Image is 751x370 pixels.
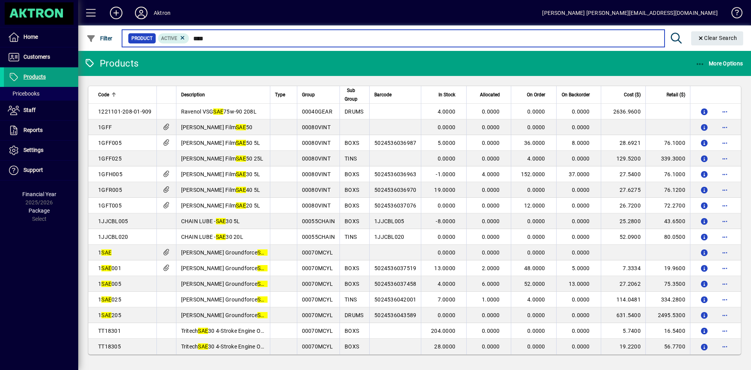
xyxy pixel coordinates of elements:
[302,234,335,240] span: 00055CHAIN
[101,281,111,287] em: SAE
[374,234,404,240] span: 1JJCBL020
[181,249,274,256] span: [PERSON_NAME] Groundforce 30
[719,215,731,227] button: More options
[98,90,152,99] div: Code
[345,218,359,224] span: BOXS
[482,296,500,303] span: 1.0000
[84,31,115,45] button: Filter
[158,33,189,43] mat-chip: Activation Status: Active
[302,296,333,303] span: 00070MCYL
[345,328,359,334] span: BOXS
[426,90,462,99] div: In Stock
[23,127,43,133] span: Reports
[198,328,208,334] em: SAE
[302,187,331,193] span: 00080VINT
[527,249,545,256] span: 0.0000
[236,124,246,130] em: SAE
[345,86,358,103] span: Sub Group
[345,296,357,303] span: TINS
[645,151,690,166] td: 339.3000
[645,339,690,354] td: 56.7700
[719,246,731,259] button: More options
[154,7,171,19] div: Aktron
[181,328,271,334] span: Tritech 30 4-Stroke Engine Oil 1L
[694,56,745,70] button: More Options
[345,312,363,318] span: DRUMS
[569,281,590,287] span: 13.0000
[527,155,545,162] span: 4.0000
[23,107,36,113] span: Staff
[181,234,243,240] span: CHAIN LUBE - 30 20L
[691,31,744,45] button: Clear
[645,229,690,245] td: 80.0500
[572,296,590,303] span: 0.0000
[302,108,332,115] span: 00040GEAR
[98,171,122,177] span: 1GFH005
[601,307,645,323] td: 631.5400
[98,265,121,271] span: 1 001
[482,312,500,318] span: 0.0000
[98,234,128,240] span: 1JJCBL020
[695,60,743,67] span: More Options
[101,249,111,256] em: SAE
[601,182,645,198] td: 27.6275
[719,325,731,337] button: More options
[572,343,590,350] span: 0.0000
[482,202,500,209] span: 0.0000
[374,296,416,303] span: 5024536042001
[667,90,685,99] span: Retail ($)
[4,47,78,67] a: Customers
[236,171,246,177] em: SAE
[161,36,177,41] span: Active
[482,218,500,224] span: 0.0000
[98,140,122,146] span: 1GFF005
[482,249,500,256] span: 0.0000
[572,328,590,334] span: 0.0000
[181,265,282,271] span: [PERSON_NAME] Groundforce 30 1L
[101,296,111,303] em: SAE
[719,231,731,243] button: More options
[572,140,590,146] span: 8.0000
[482,171,500,177] span: 4.0000
[131,34,153,42] span: Product
[98,90,109,99] span: Code
[601,198,645,213] td: 26.7200
[726,2,741,27] a: Knowledge Base
[436,218,455,224] span: -8.0000
[527,108,545,115] span: 0.0000
[438,155,456,162] span: 0.0000
[572,265,590,271] span: 5.0000
[345,343,359,350] span: BOXS
[98,108,152,115] span: 1221101-208-01-909
[302,124,331,130] span: 00080VINT
[645,213,690,229] td: 43.6500
[601,260,645,276] td: 7.3334
[216,218,226,224] em: SAE
[524,281,545,287] span: 52.0000
[438,140,456,146] span: 5.0000
[23,74,46,80] span: Products
[572,249,590,256] span: 0.0000
[719,152,731,165] button: More options
[521,171,545,177] span: 152.0000
[236,187,246,193] em: SAE
[302,202,331,209] span: 00080VINT
[719,309,731,321] button: More options
[257,296,268,303] em: SAE
[374,90,392,99] span: Barcode
[302,281,333,287] span: 00070MCYL
[482,234,500,240] span: 0.0000
[601,276,645,292] td: 27.2062
[434,187,455,193] span: 19.0000
[438,312,456,318] span: 0.0000
[572,234,590,240] span: 0.0000
[23,167,43,173] span: Support
[572,218,590,224] span: 0.0000
[181,281,282,287] span: [PERSON_NAME] Groundforce 30 5L
[84,57,138,70] div: Products
[181,108,257,115] span: Ravenol VSG 75w-90 208L
[302,90,315,99] span: Group
[181,140,261,146] span: [PERSON_NAME] Film 50 5L
[601,323,645,339] td: 5.7400
[302,312,333,318] span: 00070MCYL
